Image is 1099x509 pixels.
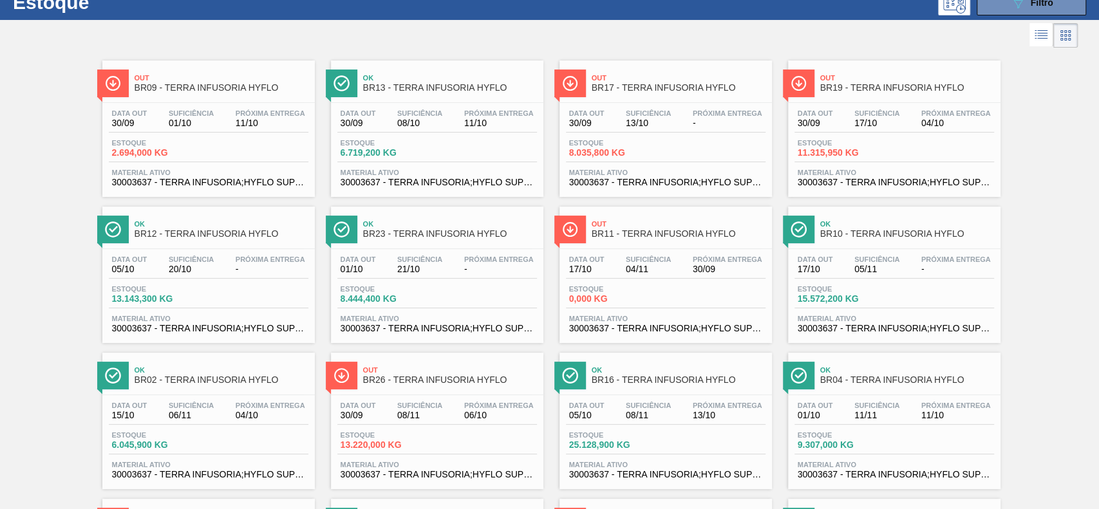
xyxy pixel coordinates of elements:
span: Suficiência [397,109,442,117]
span: Estoque [112,431,202,439]
span: Out [820,74,994,82]
span: BR04 - TERRA INFUSORIA HYFLO [820,375,994,385]
span: 30/09 [341,118,376,128]
span: Material ativo [569,169,762,176]
span: 30003637 - TERRA INFUSORIA;HYFLO SUPER CEL [798,324,991,333]
span: Suficiência [626,255,671,263]
span: 05/11 [854,264,899,274]
span: Próxima Entrega [236,255,305,263]
span: 30/09 [112,118,147,128]
span: 11/10 [236,118,305,128]
img: Ícone [791,367,807,384]
span: 30003637 - TERRA INFUSORIA;HYFLO SUPER CEL [341,470,534,479]
span: 04/10 [236,411,305,420]
span: Out [135,74,308,82]
span: Suficiência [626,109,671,117]
span: 30003637 - TERRA INFUSORIA;HYFLO SUPER CEL [569,178,762,187]
span: Próxima Entrega [464,109,534,117]
img: Ícone [562,221,578,237]
span: Suficiência [854,255,899,263]
span: Ok [820,220,994,228]
span: 11.315,950 KG [798,148,888,158]
span: 17/10 [798,264,833,274]
span: Estoque [569,431,659,439]
span: Ok [592,366,766,374]
a: ÍconeOutBR26 - TERRA INFUSORIA HYFLOData out30/09Suficiência08/11Próxima Entrega06/10Estoque13.22... [321,343,550,489]
span: Estoque [341,431,431,439]
span: 30003637 - TERRA INFUSORIA;HYFLO SUPER CEL [112,324,305,333]
span: 30/09 [693,264,762,274]
a: ÍconeOkBR04 - TERRA INFUSORIA HYFLOData out01/10Suficiência11/11Próxima Entrega11/10Estoque9.307,... [778,343,1007,489]
span: Material ativo [569,315,762,322]
span: 25.128,900 KG [569,440,659,450]
span: Data out [569,109,605,117]
span: 08/11 [626,411,671,420]
div: Visão em Lista [1029,23,1053,48]
span: Data out [341,255,376,263]
span: 01/10 [341,264,376,274]
span: Próxima Entrega [693,255,762,263]
span: Suficiência [397,402,442,409]
span: Próxima Entrega [921,109,991,117]
span: Estoque [341,285,431,293]
a: ÍconeOutBR11 - TERRA INFUSORIA HYFLOData out17/10Suficiência04/11Próxima Entrega30/09Estoque0,000... [550,197,778,343]
span: 13.143,300 KG [112,294,202,304]
span: 30003637 - TERRA INFUSORIA;HYFLO SUPER CEL [341,324,534,333]
span: Data out [341,402,376,409]
a: ÍconeOutBR19 - TERRA INFUSORIA HYFLOData out30/09Suficiência17/10Próxima Entrega04/10Estoque11.31... [778,51,1007,197]
a: ÍconeOkBR23 - TERRA INFUSORIA HYFLOData out01/10Suficiência21/10Próxima Entrega-Estoque8.444,400 ... [321,197,550,343]
span: Data out [112,402,147,409]
span: Out [592,220,766,228]
span: - [921,264,991,274]
img: Ícone [791,221,807,237]
span: BR13 - TERRA INFUSORIA HYFLO [363,83,537,93]
span: Suficiência [169,402,214,409]
span: Suficiência [397,255,442,263]
span: 30003637 - TERRA INFUSORIA;HYFLO SUPER CEL [112,470,305,479]
span: Próxima Entrega [921,402,991,409]
img: Ícone [791,75,807,91]
span: 30003637 - TERRA INFUSORIA;HYFLO SUPER CEL [112,178,305,187]
span: Data out [112,255,147,263]
span: 13/10 [626,118,671,128]
span: 0,000 KG [569,294,659,304]
span: BR10 - TERRA INFUSORIA HYFLO [820,229,994,239]
span: Suficiência [854,402,899,409]
span: 30003637 - TERRA INFUSORIA;HYFLO SUPER CEL [569,470,762,479]
span: Estoque [798,139,888,147]
span: 01/10 [169,118,214,128]
span: Material ativo [798,461,991,468]
span: 8.035,800 KG [569,148,659,158]
span: 30/09 [798,118,833,128]
img: Ícone [333,221,350,237]
span: 15.572,200 KG [798,294,888,304]
span: BR17 - TERRA INFUSORIA HYFLO [592,83,766,93]
span: Suficiência [169,109,214,117]
span: BR12 - TERRA INFUSORIA HYFLO [135,229,308,239]
span: Estoque [569,139,659,147]
span: 05/10 [112,264,147,274]
span: 6.045,900 KG [112,440,202,450]
span: 8.444,400 KG [341,294,431,304]
span: - [464,264,534,274]
span: 01/10 [798,411,833,420]
div: Visão em Cards [1053,23,1078,48]
img: Ícone [105,367,121,384]
img: Ícone [333,75,350,91]
img: Ícone [105,75,121,91]
span: Estoque [112,139,202,147]
span: Material ativo [112,169,305,176]
span: Próxima Entrega [693,402,762,409]
span: BR02 - TERRA INFUSORIA HYFLO [135,375,308,385]
span: Data out [798,402,833,409]
span: Data out [112,109,147,117]
img: Ícone [562,367,578,384]
span: Out [592,74,766,82]
a: ÍconeOkBR12 - TERRA INFUSORIA HYFLOData out05/10Suficiência20/10Próxima Entrega-Estoque13.143,300... [93,197,321,343]
span: 30003637 - TERRA INFUSORIA;HYFLO SUPER CEL [569,324,762,333]
span: 30003637 - TERRA INFUSORIA;HYFLO SUPER CEL [341,178,534,187]
span: Suficiência [854,109,899,117]
span: Data out [798,255,833,263]
span: 30/09 [341,411,376,420]
span: - [236,264,305,274]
